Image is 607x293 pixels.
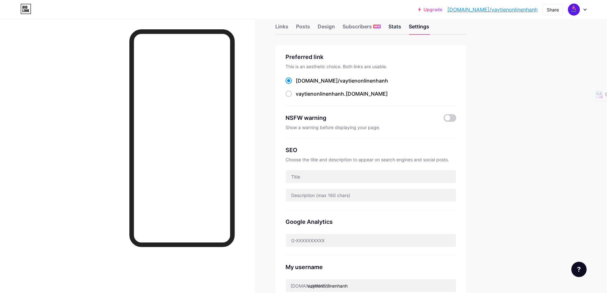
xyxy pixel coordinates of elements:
[285,146,456,154] div: SEO
[409,23,429,34] div: Settings
[286,279,456,292] input: username
[547,6,559,13] div: Share
[374,25,380,28] span: NEW
[296,91,344,97] span: vaytienonlinenhanh
[285,157,456,162] div: Choose the title and description to appear on search engines and social posts.
[285,125,456,130] div: Show a warning before displaying your page.
[296,77,388,84] div: [DOMAIN_NAME]/
[296,90,388,98] div: .[DOMAIN_NAME]
[296,23,310,34] div: Posts
[340,77,388,84] span: vaytienonlinenhanh
[388,23,401,34] div: Stats
[286,234,456,247] input: G-XXXXXXXXXX
[275,23,288,34] div: Links
[418,7,442,12] a: Upgrade
[285,53,456,61] div: Preferred link
[285,64,456,69] div: This is an aesthetic choice. Both links are usable.
[285,114,434,122] div: NSFW warning
[285,217,456,226] div: Google Analytics
[318,23,335,34] div: Design
[286,170,456,183] input: Title
[568,4,580,16] img: hoanluong
[285,263,456,271] div: My username
[343,23,381,34] div: Subscribers
[291,282,328,289] div: [DOMAIN_NAME]/
[286,189,456,201] input: Description (max 160 chars)
[447,6,538,13] a: [DOMAIN_NAME]/vaytienonlinenhanh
